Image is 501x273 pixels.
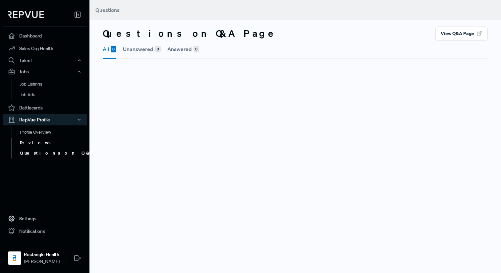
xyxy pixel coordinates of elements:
button: View Q&A Page [435,27,488,40]
a: Job Ads [12,90,96,100]
a: Rectangle HealthRectangle Health[PERSON_NAME] [3,243,87,268]
strong: Rectangle Health [24,251,60,258]
img: Rectangle Health [9,253,20,263]
button: Talent [3,55,87,66]
a: Settings [3,212,87,225]
button: Jobs [3,66,87,77]
a: Reviews [12,138,96,148]
a: Notifications [3,225,87,238]
a: Dashboard [3,30,87,42]
a: View Q&A Page [435,30,488,36]
a: Battlecards [3,102,87,114]
h3: Questions on Q&A Page [103,28,278,39]
a: Questions on Q&A [12,148,96,159]
span: Questions [95,7,120,13]
button: Answered [167,40,199,58]
span: 0 [155,46,161,52]
button: RepVue Profile [3,114,87,125]
img: RepVue [8,11,44,18]
button: All [103,40,116,59]
button: Unanswered [123,40,161,58]
span: 0 [194,46,199,52]
span: [PERSON_NAME] [24,258,60,265]
a: Job Listings [12,79,96,90]
span: 0 [111,46,116,52]
a: Sales Org Health [3,42,87,55]
a: Profile Overview [12,127,96,138]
